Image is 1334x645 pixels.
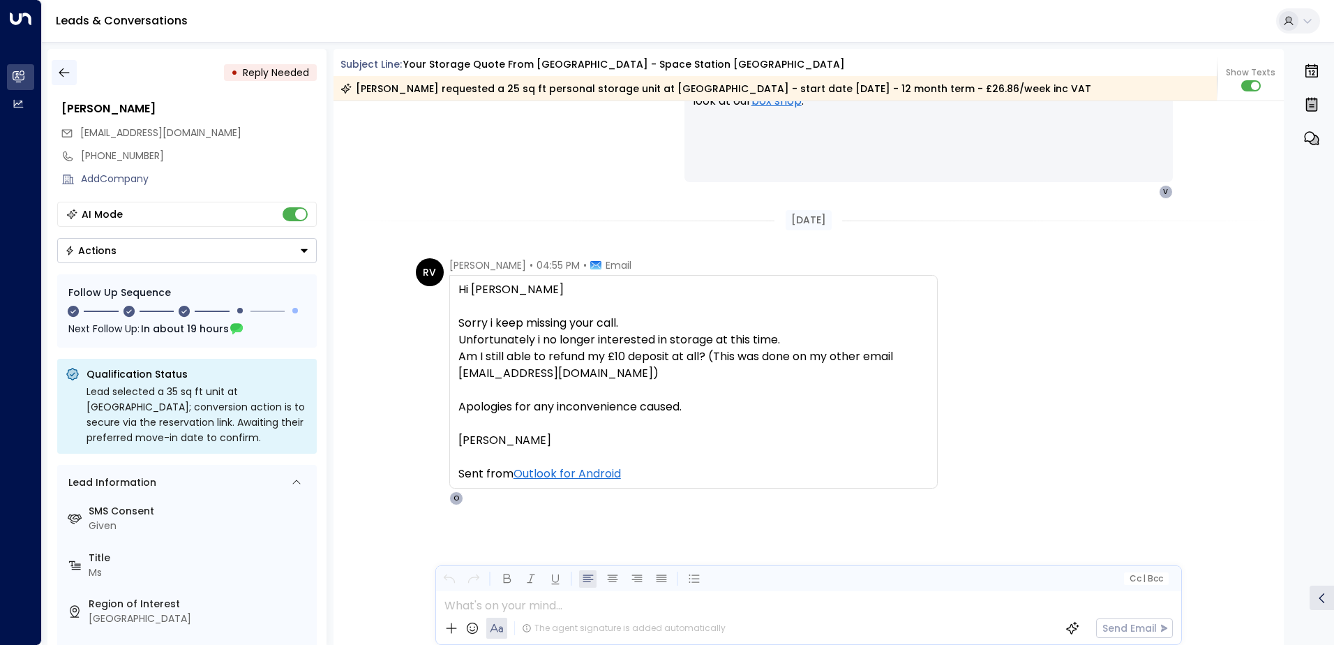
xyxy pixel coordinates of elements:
button: Actions [57,238,317,263]
span: Cc Bcc [1129,574,1162,584]
div: Follow Up Sequence [68,286,306,300]
span: Email [606,258,631,272]
div: Apologies for any inconvenience caused. [458,399,929,415]
span: Subject Line: [340,57,402,71]
div: [DATE] [786,210,832,230]
span: | [1143,574,1146,584]
div: [PERSON_NAME] requested a 25 sq ft personal storage unit at [GEOGRAPHIC_DATA] - start date [DATE]... [340,82,1091,96]
span: • [530,258,533,272]
a: box shop [751,93,802,110]
span: [EMAIL_ADDRESS][DOMAIN_NAME] [80,126,241,140]
button: Redo [465,570,482,588]
div: Your storage quote from [GEOGRAPHIC_DATA] - Space Station [GEOGRAPHIC_DATA] [403,57,845,72]
div: V [1159,185,1173,199]
div: [GEOGRAPHIC_DATA] [89,611,311,626]
div: Lead selected a 35 sq ft unit at [GEOGRAPHIC_DATA]; conversion action is to secure via the reserv... [87,384,308,445]
div: Unfortunately i no longer interested in storage at this time. [458,332,929,348]
span: [PERSON_NAME] [449,258,526,272]
div: Ms [89,565,311,580]
div: Next Follow Up: [68,321,306,336]
div: Actions [65,244,117,257]
label: Title [89,551,311,565]
div: Hi [PERSON_NAME] [458,281,929,298]
a: Outlook for Android [514,466,621,482]
button: Cc|Bcc [1123,572,1168,586]
div: Given [89,519,311,533]
div: [PERSON_NAME] [458,432,929,449]
div: RV [416,258,444,286]
p: Qualification Status [87,367,308,381]
button: Undo [440,570,458,588]
div: The agent signature is added automatically [522,622,726,635]
span: 04:55 PM [537,258,580,272]
a: Leads & Conversations [56,13,188,29]
span: Reply Needed [243,66,309,80]
div: Am I still able to refund my £10 deposit at all? (This was done on my other email [EMAIL_ADDRESS]... [458,348,929,382]
span: voxie@hotmail.com [80,126,241,140]
span: Show Texts [1226,66,1275,79]
div: Sorry i keep missing your call. [458,315,929,332]
label: SMS Consent [89,504,311,519]
span: • [583,258,587,272]
span: In about 19 hours [141,321,229,336]
div: [PHONE_NUMBER] [81,149,317,163]
div: AI Mode [82,207,123,221]
div: Lead Information [63,475,156,490]
div: • [231,60,238,85]
div: Sent from [458,466,929,482]
label: Region of Interest [89,597,311,611]
div: Button group with a nested menu [57,238,317,263]
div: O [449,491,463,505]
div: [PERSON_NAME] [61,101,317,117]
div: AddCompany [81,172,317,186]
